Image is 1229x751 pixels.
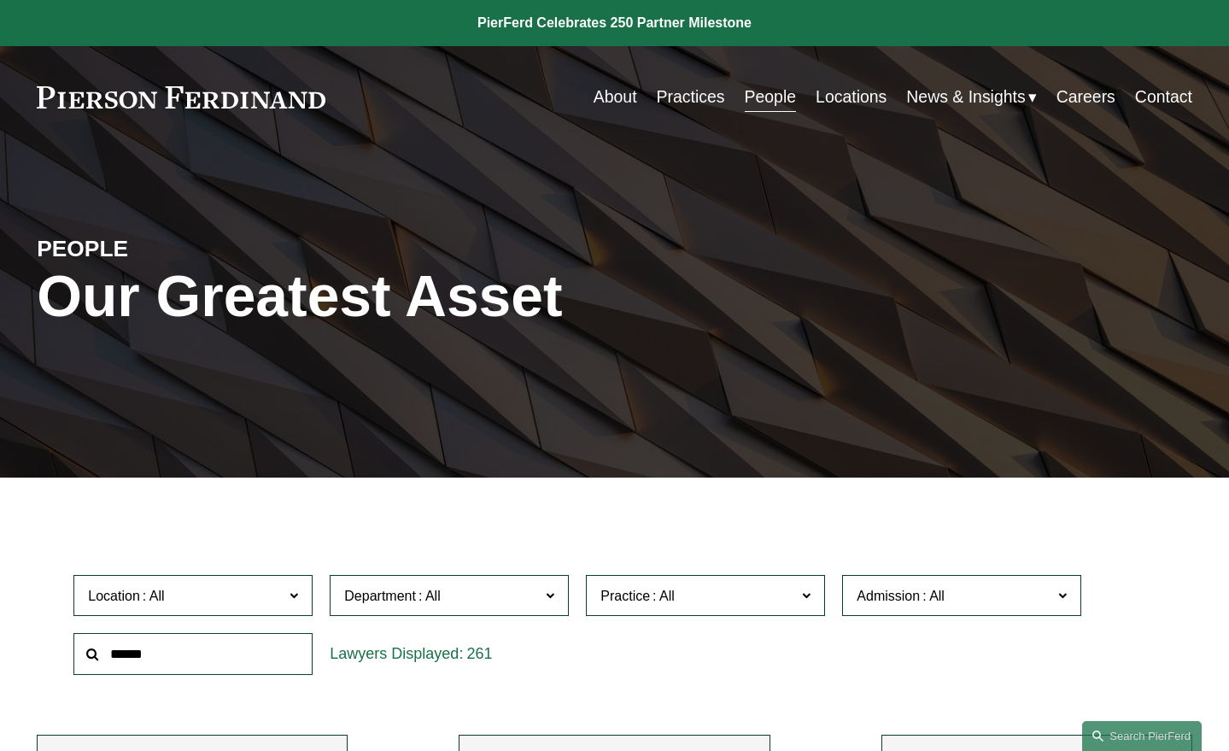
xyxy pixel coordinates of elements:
[906,80,1036,114] a: folder dropdown
[594,80,637,114] a: About
[344,589,416,603] span: Department
[1056,80,1115,114] a: Careers
[37,263,807,330] h1: Our Greatest Asset
[816,80,887,114] a: Locations
[657,80,725,114] a: Practices
[1082,721,1202,751] a: Search this site
[857,589,920,603] span: Admission
[37,235,325,263] h4: PEOPLE
[906,82,1025,112] span: News & Insights
[466,645,492,662] span: 261
[745,80,797,114] a: People
[88,589,140,603] span: Location
[600,589,650,603] span: Practice
[1135,80,1192,114] a: Contact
